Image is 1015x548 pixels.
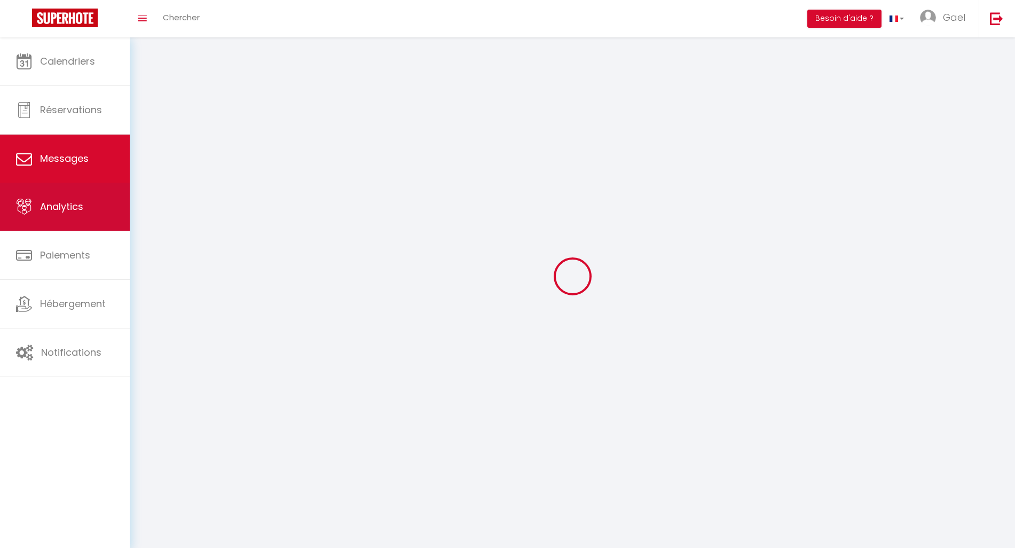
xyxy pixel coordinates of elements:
img: ... [920,10,936,26]
span: Paiements [40,248,90,262]
span: Messages [40,152,89,165]
span: Réservations [40,103,102,116]
img: logout [990,12,1003,25]
span: Notifications [41,346,101,359]
span: Gael [943,11,965,24]
button: Besoin d'aide ? [807,10,882,28]
span: Analytics [40,200,83,213]
span: Chercher [163,12,200,23]
span: Calendriers [40,54,95,68]
span: Hébergement [40,297,106,310]
button: Ouvrir le widget de chat LiveChat [9,4,41,36]
img: Super Booking [32,9,98,27]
